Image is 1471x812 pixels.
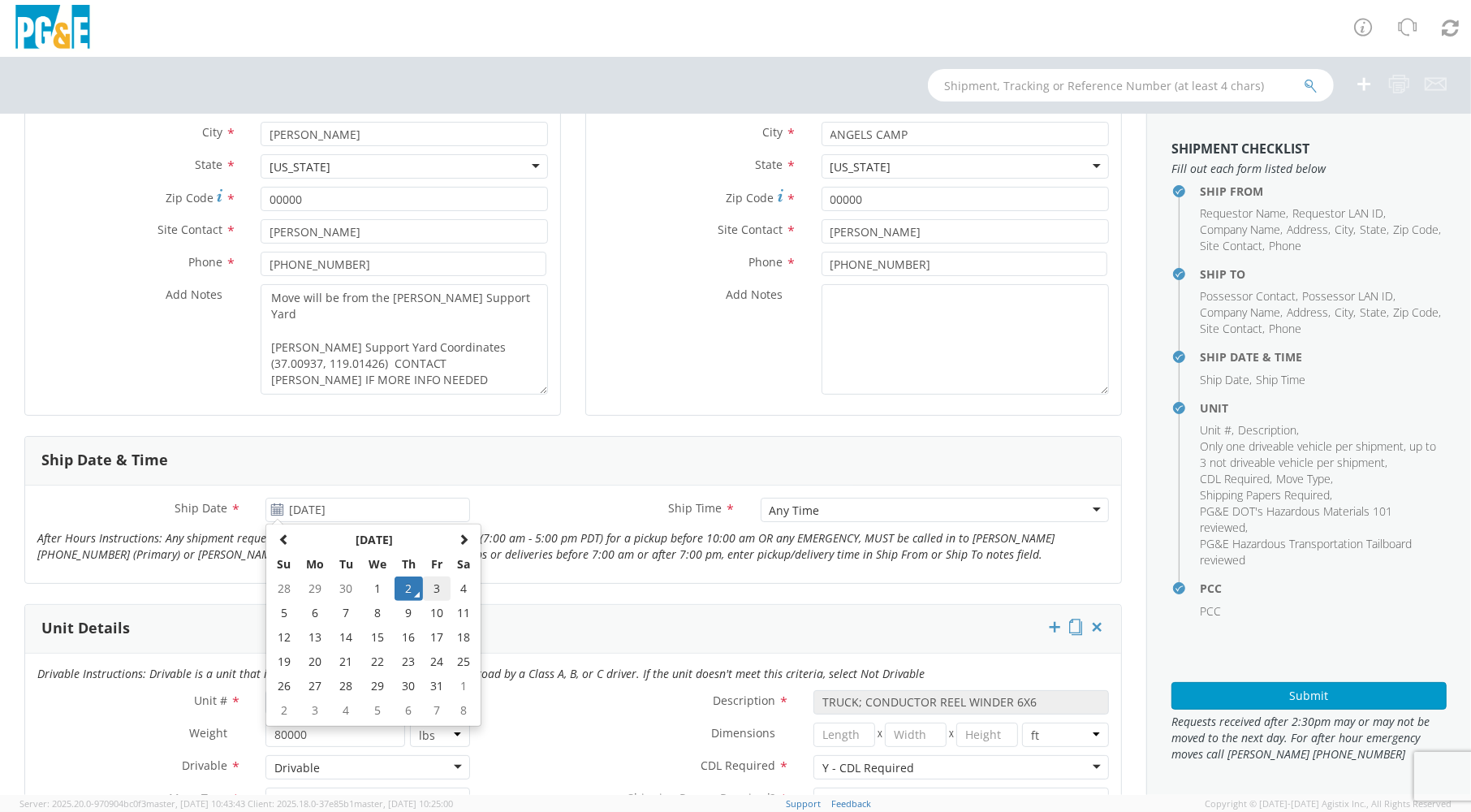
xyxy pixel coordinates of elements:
[1238,422,1299,438] li: ,
[37,666,925,681] i: Drivable Instructions: Drivable is a unit that is roadworthy and can be driven over the road by a...
[875,723,886,747] span: X
[202,124,222,140] span: City
[1287,304,1328,320] span: Address
[298,650,332,674] td: 20
[1200,304,1280,320] span: Company Name
[332,674,360,698] td: 28
[628,790,775,806] span: Shipping Papers Required?
[37,530,1055,562] i: After Hours Instructions: Any shipment request submitted after normal business hours (7:00 am - 5...
[270,674,298,698] td: 26
[298,625,332,650] td: 13
[830,159,891,175] div: [US_STATE]
[1200,471,1270,486] span: CDL Required
[166,190,214,205] span: Zip Code
[1302,288,1396,304] li: ,
[166,287,222,302] span: Add Notes
[12,5,93,53] img: pge-logo-06675f144f4cfa6a6814.png
[298,601,332,625] td: 6
[423,650,451,674] td: 24
[1393,222,1439,237] span: Zip Code
[1200,268,1447,280] h4: Ship To
[175,500,227,516] span: Ship Date
[298,674,332,698] td: 27
[1335,304,1356,321] li: ,
[1200,372,1249,387] span: Ship Date
[360,674,395,698] td: 29
[1171,161,1447,177] span: Fill out each form listed below
[270,159,330,175] div: [US_STATE]
[423,552,451,577] th: Fr
[360,577,395,601] td: 1
[1200,321,1262,336] span: Site Contact
[1200,351,1447,363] h4: Ship Date & Time
[1200,185,1447,197] h4: Ship From
[19,797,245,810] span: Server: 2025.20.0-970904bc0f3
[395,650,423,674] td: 23
[423,625,451,650] td: 17
[1200,238,1265,254] li: ,
[1200,603,1221,619] span: PCC
[451,650,478,674] td: 25
[451,698,478,723] td: 8
[1393,304,1441,321] li: ,
[451,601,478,625] td: 11
[885,723,946,747] input: Width
[727,190,774,205] span: Zip Code
[1287,222,1331,238] li: ,
[1276,471,1331,486] span: Move Type
[1292,205,1386,222] li: ,
[332,577,360,601] td: 30
[1276,471,1333,487] li: ,
[1200,582,1447,594] h4: PCC
[956,723,1017,747] input: Height
[278,533,290,545] span: Previous Month
[668,500,723,516] span: Ship Time
[360,650,395,674] td: 22
[832,797,872,810] a: Feedback
[451,577,478,601] td: 4
[822,793,838,809] div: No
[947,723,957,747] span: X
[169,790,227,806] span: Move Type
[248,797,453,810] span: Client: 2025.18.0-37e85b1
[1238,422,1296,438] span: Description
[360,601,395,625] td: 8
[182,758,227,773] span: Drivable
[1200,222,1280,237] span: Company Name
[274,760,320,776] div: Drivable
[1171,682,1447,710] button: Submit
[1360,222,1389,238] li: ,
[41,620,130,637] h3: Unit Details
[395,601,423,625] td: 9
[813,723,874,747] input: Length
[1393,304,1439,320] span: Zip Code
[298,577,332,601] td: 29
[360,698,395,723] td: 5
[1335,304,1353,320] span: City
[157,222,222,237] span: Site Contact
[1287,222,1328,237] span: Address
[701,758,775,773] span: CDL Required
[274,793,361,809] div: Non-Emergency
[1200,288,1298,304] li: ,
[298,698,332,723] td: 3
[270,650,298,674] td: 19
[1200,205,1286,221] span: Requestor Name
[395,625,423,650] td: 16
[360,625,395,650] td: 15
[1200,205,1288,222] li: ,
[395,674,423,698] td: 30
[41,452,168,469] h3: Ship Date & Time
[195,157,222,172] span: State
[189,725,227,741] span: Weight
[928,69,1334,101] input: Shipment, Tracking or Reference Number (at least 4 chars)
[822,760,914,776] div: Y - CDL Required
[1360,222,1387,237] span: State
[332,625,360,650] td: 14
[146,797,245,810] span: master, [DATE] 10:43:43
[423,674,451,698] td: 31
[770,503,820,519] div: Any Time
[395,552,423,577] th: Th
[194,693,227,708] span: Unit #
[1200,222,1283,238] li: ,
